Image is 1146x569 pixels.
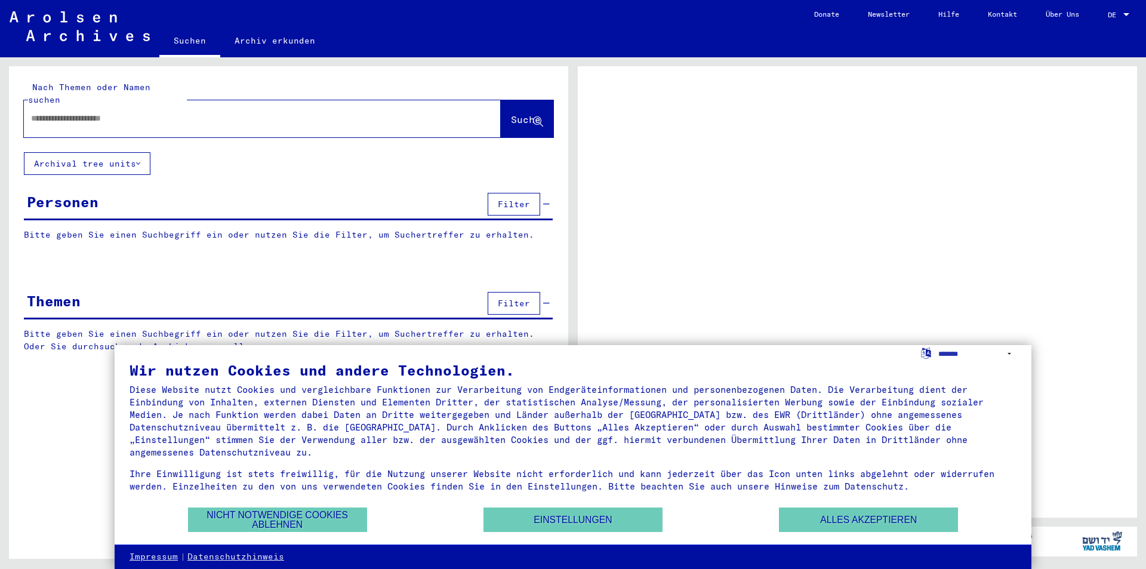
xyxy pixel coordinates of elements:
span: Filter [498,199,530,210]
span: Filter [498,298,530,309]
img: yv_logo.png [1080,526,1125,556]
p: Bitte geben Sie einen Suchbegriff ein oder nutzen Sie die Filter, um Suchertreffer zu erhalten. O... [24,328,553,353]
button: Nicht notwendige Cookies ablehnen [188,508,367,532]
span: Suche [511,113,541,125]
a: Impressum [130,551,178,563]
button: Archival tree units [24,152,150,175]
select: Sprache auswählen [938,345,1016,362]
label: Sprache auswählen [920,347,932,358]
div: Wir nutzen Cookies und andere Technologien. [130,363,1016,377]
div: Themen [27,290,81,312]
button: Einstellungen [483,508,663,532]
mat-label: Nach Themen oder Namen suchen [28,82,150,105]
span: DE [1108,11,1121,19]
div: Ihre Einwilligung ist stets freiwillig, für die Nutzung unserer Website nicht erforderlich und ka... [130,467,1016,493]
button: Alles akzeptieren [779,508,958,532]
button: Suche [501,100,553,137]
a: Datenschutzhinweis [187,551,284,563]
a: Archiv erkunden [220,26,329,55]
img: Arolsen_neg.svg [10,11,150,41]
p: Bitte geben Sie einen Suchbegriff ein oder nutzen Sie die Filter, um Suchertreffer zu erhalten. [24,229,553,241]
a: Archivbaum [153,341,207,352]
div: Diese Website nutzt Cookies und vergleichbare Funktionen zur Verarbeitung von Endgeräteinformatio... [130,383,1016,459]
button: Filter [488,193,540,216]
button: Filter [488,292,540,315]
div: Personen [27,191,98,213]
a: Suchen [159,26,220,57]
